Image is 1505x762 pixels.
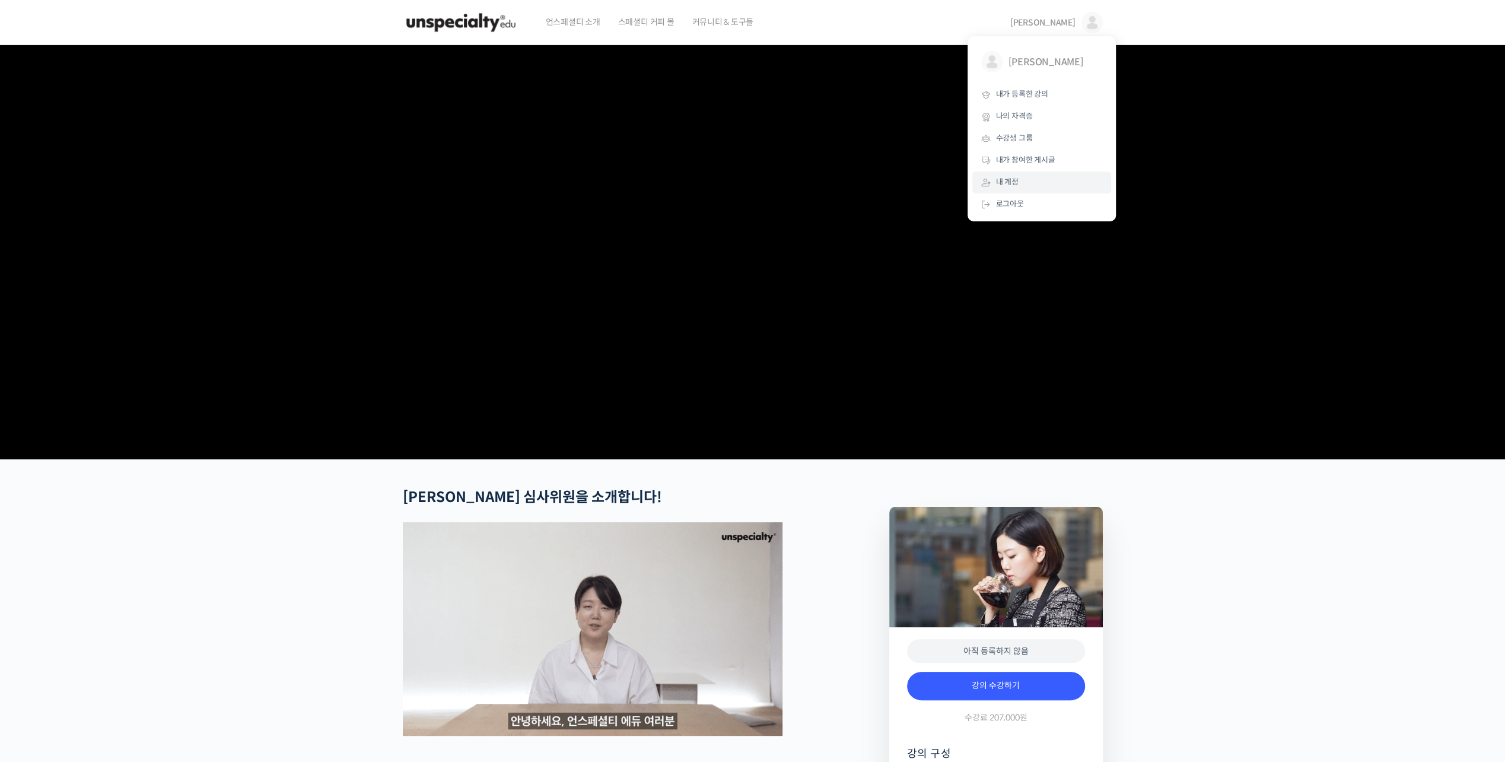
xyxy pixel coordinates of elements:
[4,376,78,406] a: 홈
[1008,51,1096,74] span: [PERSON_NAME]
[996,89,1048,99] span: 내가 등록한 강의
[996,133,1033,143] span: 수강생 그룹
[972,84,1111,106] a: 내가 등록한 강의
[183,394,198,404] span: 설정
[403,488,657,506] strong: [PERSON_NAME] 심사위원을 소개합니다
[153,376,228,406] a: 설정
[109,395,123,404] span: 대화
[972,42,1111,84] a: [PERSON_NAME]
[78,376,153,406] a: 대화
[972,172,1111,193] a: 내 계정
[972,106,1111,128] a: 나의 자격증
[965,712,1027,723] span: 수강료 207,000원
[972,128,1111,150] a: 수강생 그룹
[907,639,1085,663] div: 아직 등록하지 않음
[996,155,1055,165] span: 내가 참여한 게시글
[907,672,1085,700] a: 강의 수강하기
[403,489,826,506] h2: !
[37,394,44,404] span: 홈
[972,193,1111,215] a: 로그아웃
[1010,17,1076,28] span: [PERSON_NAME]
[996,177,1019,187] span: 내 계정
[972,150,1111,172] a: 내가 참여한 게시글
[996,199,1024,209] span: 로그아웃
[996,111,1033,121] span: 나의 자격증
